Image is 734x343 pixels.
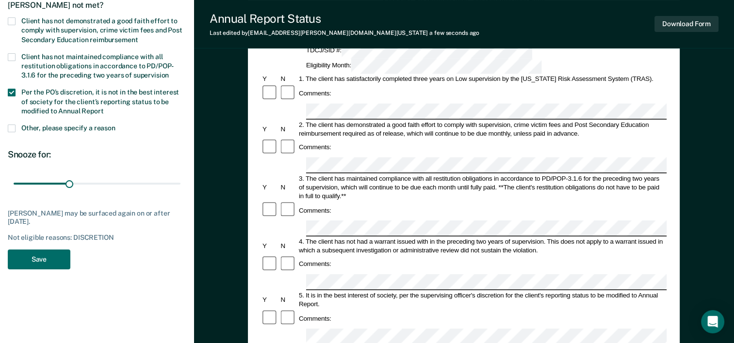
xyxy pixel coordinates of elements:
div: N [279,75,297,83]
span: Client has not demonstrated a good faith effort to comply with supervision, crime victim fees and... [21,17,182,43]
div: Comments: [297,206,333,215]
div: 5. It is in the best interest of society, per the supervising officer's discretion for the client... [297,291,667,309]
span: a few seconds ago [429,30,479,36]
div: 3. The client has maintained compliance with all restitution obligations in accordance to PD/POP-... [297,174,667,200]
div: Y [261,183,279,191]
div: Last edited by [EMAIL_ADDRESS][PERSON_NAME][DOMAIN_NAME][US_STATE] [210,30,479,36]
div: N [279,183,297,191]
div: Eligibility Month: [305,59,543,74]
div: TDCJ/SID #: [305,44,534,59]
span: Per the PO’s discretion, it is not in the best interest of society for the client’s reporting sta... [21,88,179,114]
div: N [279,296,297,304]
div: Not eligible reasons: DISCRETION [8,234,186,242]
div: Y [261,125,279,133]
button: Download Form [654,16,718,32]
span: Client has not maintained compliance with all restitution obligations in accordance to PD/POP-3.1... [21,53,174,79]
button: Save [8,249,70,269]
div: Annual Report Status [210,12,479,26]
div: Y [261,241,279,250]
div: Open Intercom Messenger [701,310,724,333]
div: Snooze for: [8,149,186,160]
div: Comments: [297,314,333,323]
div: N [279,241,297,250]
div: Comments: [297,89,333,98]
div: N [279,125,297,133]
div: 1. The client has satisfactorily completed three years on Low supervision by the [US_STATE] Risk ... [297,75,667,83]
div: Comments: [297,260,333,268]
div: [PERSON_NAME] may be surfaced again on or after [DATE]. [8,209,186,226]
span: Other, please specify a reason [21,124,115,132]
div: Comments: [297,143,333,152]
div: Y [261,75,279,83]
div: Y [261,296,279,304]
div: 4. The client has not had a warrant issued with in the preceding two years of supervision. This d... [297,237,667,254]
div: 2. The client has demonstrated a good faith effort to comply with supervision, crime victim fees ... [297,120,667,138]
